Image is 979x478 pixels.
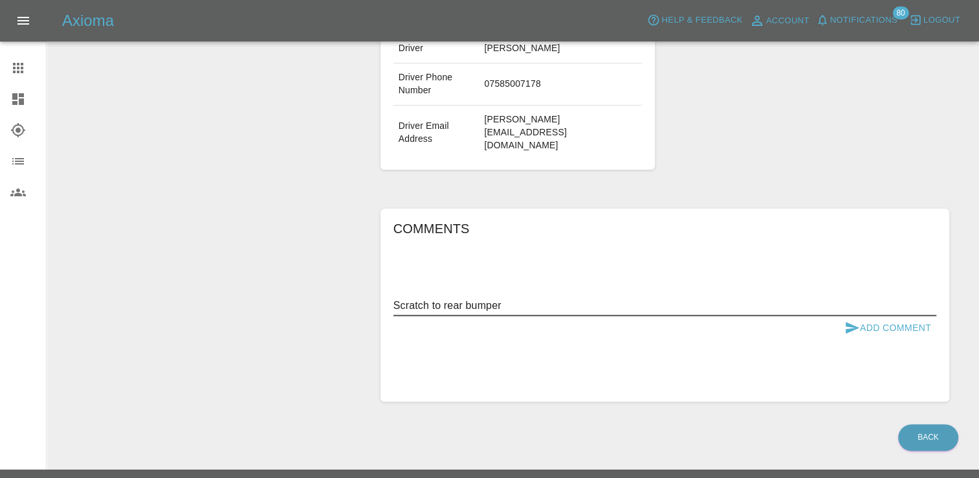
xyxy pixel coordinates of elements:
button: Help & Feedback [644,10,745,30]
span: Help & Feedback [661,13,742,28]
span: 80 [892,6,908,19]
span: Logout [923,13,960,28]
td: Driver [393,34,479,63]
td: Driver Phone Number [393,63,479,106]
a: Account [746,10,813,31]
button: Notifications [813,10,901,30]
td: Driver Email Address [393,106,479,160]
button: Logout [906,10,963,30]
span: Account [766,14,809,28]
textarea: Scratch to rear bumper [393,298,936,313]
h5: Axioma [62,10,114,31]
button: Open drawer [8,5,39,36]
button: Add Comment [839,316,936,340]
td: 07585007178 [479,63,642,106]
h6: Comments [393,218,936,239]
td: [PERSON_NAME][EMAIL_ADDRESS][DOMAIN_NAME] [479,106,642,160]
span: Notifications [830,13,897,28]
a: Back [898,424,958,451]
td: [PERSON_NAME] [479,34,642,63]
